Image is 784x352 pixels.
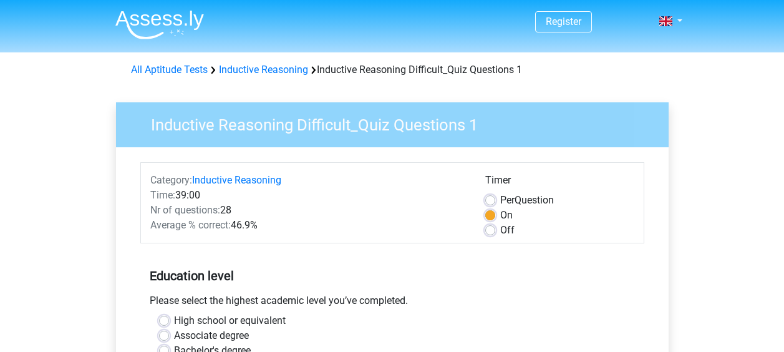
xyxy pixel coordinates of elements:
a: Inductive Reasoning [192,174,281,186]
div: Please select the highest academic level you’ve completed. [140,293,644,313]
div: Timer [485,173,634,193]
h5: Education level [150,263,635,288]
span: Time: [150,189,175,201]
div: 28 [141,203,476,218]
div: Inductive Reasoning Difficult_Quiz Questions 1 [126,62,659,77]
div: 39:00 [141,188,476,203]
h3: Inductive Reasoning Difficult_Quiz Questions 1 [136,110,659,135]
img: Assessly [115,10,204,39]
span: Category: [150,174,192,186]
a: All Aptitude Tests [131,64,208,76]
label: Associate degree [174,328,249,343]
span: Per [500,194,515,206]
label: On [500,208,513,223]
a: Register [546,16,581,27]
label: Question [500,193,554,208]
a: Inductive Reasoning [219,64,308,76]
span: Average % correct: [150,219,231,231]
div: 46.9% [141,218,476,233]
label: Off [500,223,515,238]
span: Nr of questions: [150,204,220,216]
label: High school or equivalent [174,313,286,328]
